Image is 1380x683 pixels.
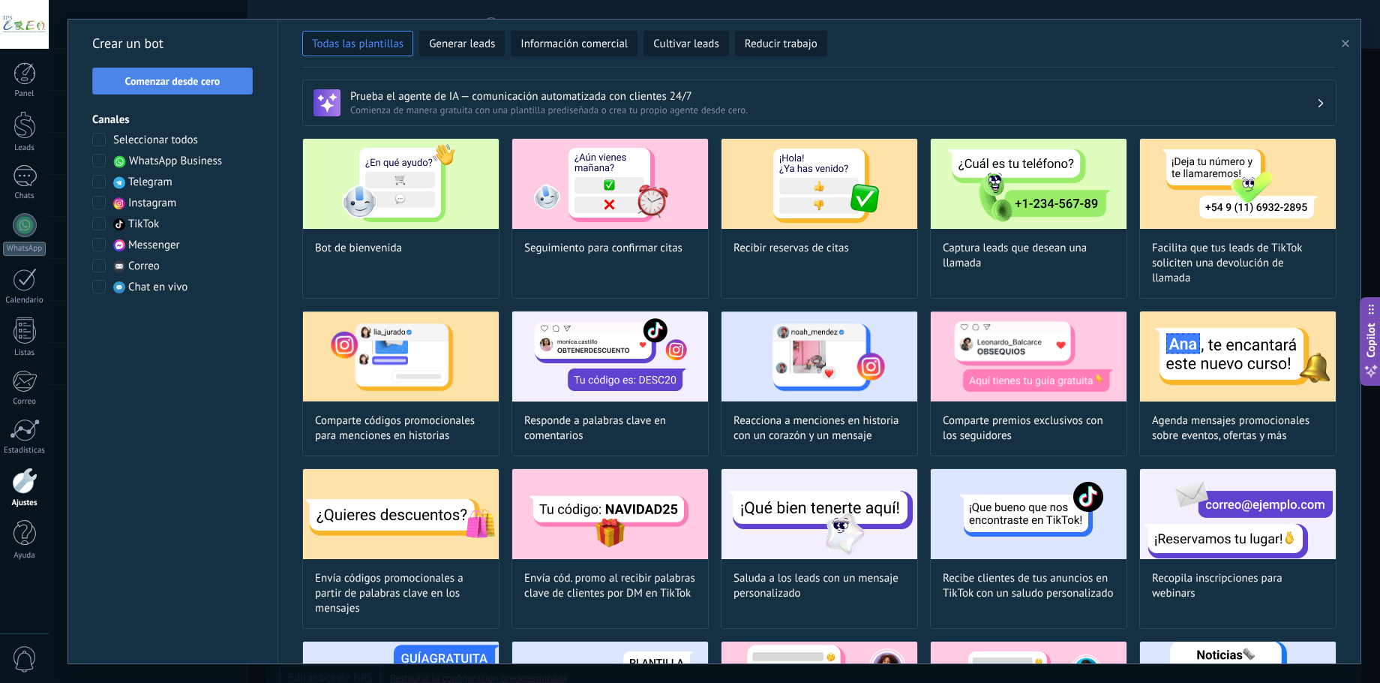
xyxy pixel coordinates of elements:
div: Panel [3,89,46,99]
span: Cultivar leads [653,37,718,52]
span: Agenda mensajes promocionales sobre eventos, ofertas y más [1152,414,1324,444]
button: Cultivar leads [643,31,728,56]
span: Messenger [128,238,180,253]
span: Recibe clientes de tus anuncios en TikTok con un saludo personalizado [943,571,1114,601]
span: Seleccionar todos [113,133,198,148]
img: Captura leads que desean una llamada [931,139,1126,229]
button: Información comercial [511,31,637,56]
img: Facilita que tus leads de TikTok soliciten una devolución de llamada [1140,139,1336,229]
div: Chats [3,191,46,201]
button: Todas las plantillas [302,31,413,56]
div: Listas [3,348,46,358]
img: Recibir reservas de citas [721,139,917,229]
span: Instagram [128,196,176,211]
span: Envía cód. promo al recibir palabras clave de clientes por DM en TikTok [524,571,696,601]
img: Reacciona a menciones en historia con un corazón y un mensaje [721,311,917,402]
div: Calendario [3,296,46,305]
img: Envía códigos promocionales a partir de palabras clave en los mensajes [303,469,499,559]
h2: Crear un bot [92,32,253,56]
span: WhatsApp Business [129,154,222,169]
button: Comenzar desde cero [92,68,253,95]
img: Recopila inscripciones para webinars [1140,469,1336,559]
img: Envía cód. promo al recibir palabras clave de clientes por DM en TikTok [512,469,708,559]
span: Reducir trabajo [745,37,817,52]
span: Todas las plantillas [312,37,403,52]
span: Captura leads que desean una llamada [943,241,1114,271]
span: Facilita que tus leads de TikTok soliciten una devolución de llamada [1152,241,1324,286]
img: Seguimiento para confirmar citas [512,139,708,229]
button: Reducir trabajo [735,31,827,56]
span: Seguimiento para confirmar citas [524,241,682,256]
h3: Canales [92,113,253,127]
div: Estadísticas [3,446,46,456]
span: Comienza de manera gratuita con una plantilla prediseñada o crea tu propio agente desde cero. [350,104,1316,116]
div: Ayuda [3,551,46,561]
div: Ajustes [3,498,46,508]
span: Información comercial [520,37,628,52]
div: Leads [3,143,46,153]
img: Saluda a los leads con un mensaje personalizado [721,469,917,559]
img: Recibe clientes de tus anuncios en TikTok con un saludo personalizado [931,469,1126,559]
img: Comparte códigos promocionales para menciones en historias [303,311,499,402]
span: Responde a palabras clave en comentarios [524,414,696,444]
span: Envía códigos promocionales a partir de palabras clave en los mensajes [315,571,487,616]
span: Chat en vivo [128,280,187,295]
img: Bot de bienvenida [303,139,499,229]
button: Generar leads [419,31,505,56]
span: Reacciona a menciones en historia con un corazón y un mensaje [733,414,905,444]
span: Copilot [1363,323,1378,358]
span: Telegram [128,175,172,190]
img: Agenda mensajes promocionales sobre eventos, ofertas y más [1140,311,1336,402]
span: Comenzar desde cero [125,76,220,86]
span: Correo [128,259,160,274]
span: Generar leads [429,37,495,52]
span: Comparte premios exclusivos con los seguidores [943,414,1114,444]
span: TikTok [128,217,159,232]
span: Saluda a los leads con un mensaje personalizado [733,571,905,601]
div: WhatsApp [3,242,46,256]
span: Recopila inscripciones para webinars [1152,571,1324,601]
span: Comparte códigos promocionales para menciones en historias [315,414,487,444]
img: Responde a palabras clave en comentarios [512,311,708,402]
img: Comparte premios exclusivos con los seguidores [931,311,1126,402]
h3: Prueba el agente de IA — comunicación automatizada con clientes 24/7 [350,89,1316,104]
div: Correo [3,397,46,407]
span: Recibir reservas de citas [733,241,849,256]
span: Bot de bienvenida [315,241,402,256]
